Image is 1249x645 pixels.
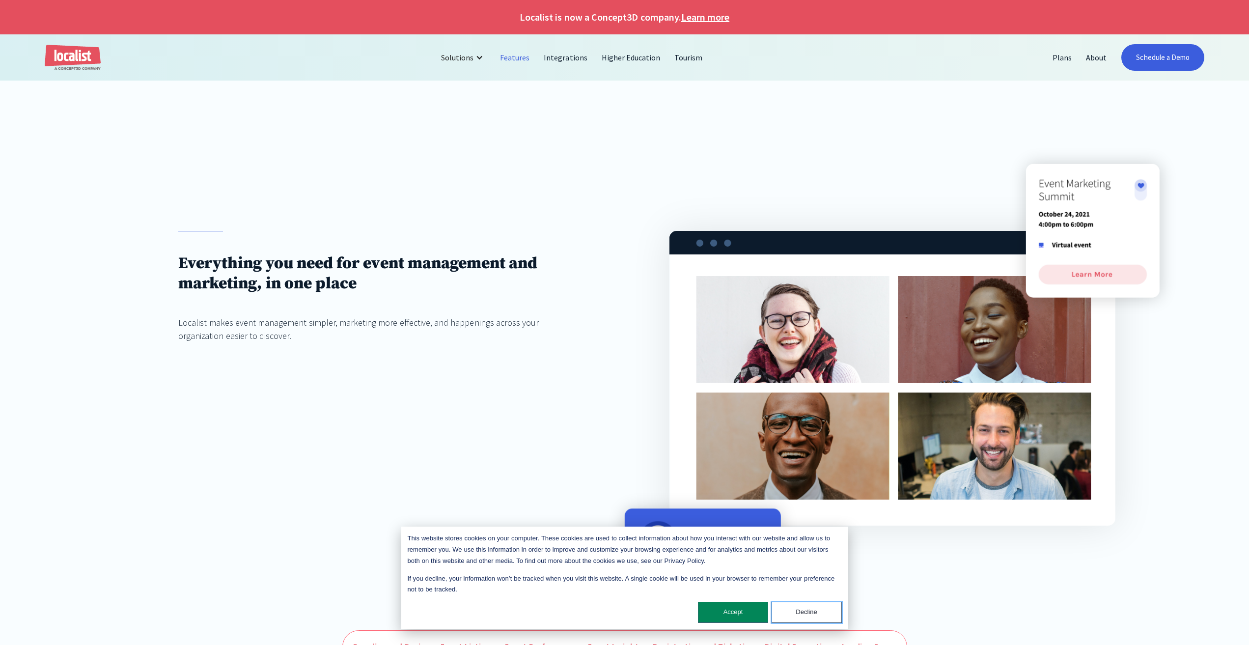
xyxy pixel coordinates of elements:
p: If you decline, your information won’t be tracked when you visit this website. A single cookie wi... [408,573,842,596]
div: Solutions [441,52,473,63]
a: Tourism [667,46,710,69]
div: Solutions [434,46,493,69]
button: Decline [772,602,842,623]
h1: Everything you need for event management and marketing, in one place [178,253,580,294]
a: Plans [1046,46,1079,69]
a: About [1079,46,1114,69]
a: Learn more [681,10,729,25]
a: Higher Education [595,46,668,69]
a: home [45,45,101,71]
div: Localist makes event management simpler, marketing more effective, and happenings across your org... [178,316,580,342]
a: Features [493,46,537,69]
p: This website stores cookies on your computer. These cookies are used to collect information about... [408,533,842,566]
div: Cookie banner [401,527,848,629]
button: Accept [698,602,768,623]
a: Schedule a Demo [1121,44,1204,71]
a: Integrations [537,46,594,69]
